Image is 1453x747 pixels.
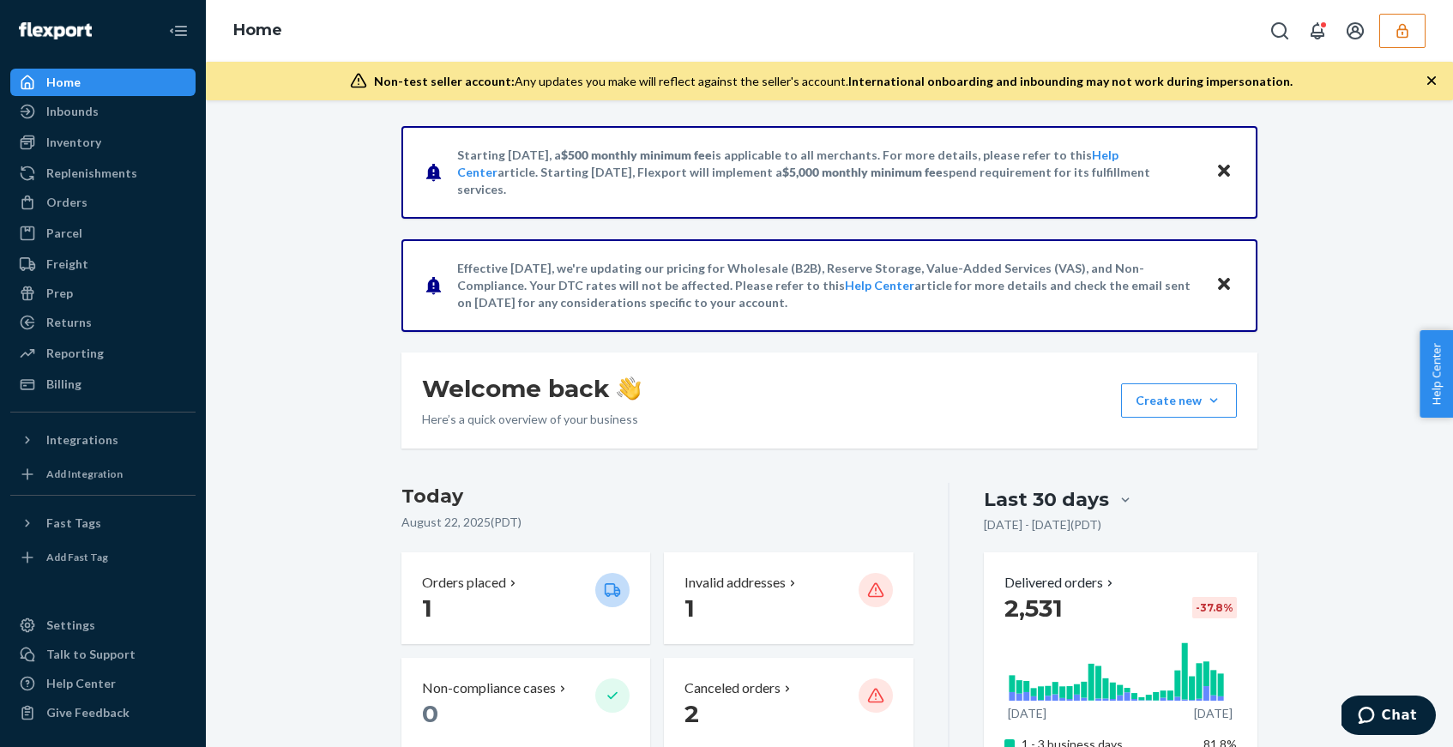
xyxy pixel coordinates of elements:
img: hand-wave emoji [617,377,641,401]
a: Home [10,69,196,96]
a: Billing [10,370,196,398]
button: Open account menu [1338,14,1372,48]
span: Non-test seller account: [374,74,515,88]
div: Any updates you make will reflect against the seller's account. [374,73,1293,90]
div: Add Fast Tag [46,550,108,564]
a: Inventory [10,129,196,156]
div: Integrations [46,431,118,449]
div: Inbounds [46,103,99,120]
button: Orders placed 1 [401,552,650,644]
span: 1 [684,593,695,623]
div: Inventory [46,134,101,151]
p: Invalid addresses [684,573,786,593]
button: Close Navigation [161,14,196,48]
span: $5,000 monthly minimum fee [782,165,943,179]
span: $500 monthly minimum fee [561,148,712,162]
p: Starting [DATE], a is applicable to all merchants. For more details, please refer to this article... [457,147,1199,198]
a: Help Center [10,670,196,697]
a: Replenishments [10,160,196,187]
button: Create new [1121,383,1237,418]
button: Invalid addresses 1 [664,552,913,644]
div: Parcel [46,225,82,242]
p: [DATE] [1008,705,1046,722]
p: Orders placed [422,573,506,593]
p: [DATE] - [DATE] ( PDT ) [984,516,1101,533]
a: Orders [10,189,196,216]
button: Open notifications [1300,14,1335,48]
span: 1 [422,593,432,623]
button: Integrations [10,426,196,454]
div: Add Integration [46,467,123,481]
iframe: Opens a widget where you can chat to one of our agents [1341,696,1436,738]
ol: breadcrumbs [220,6,296,56]
div: Home [46,74,81,91]
a: Prep [10,280,196,307]
div: Talk to Support [46,646,136,663]
span: International onboarding and inbounding may not work during impersonation. [848,74,1293,88]
span: 0 [422,699,438,728]
div: Last 30 days [984,486,1109,513]
div: Give Feedback [46,704,130,721]
h1: Welcome back [422,373,641,404]
button: Close [1213,160,1235,184]
p: [DATE] [1194,705,1233,722]
div: Billing [46,376,81,393]
button: Give Feedback [10,699,196,726]
a: Inbounds [10,98,196,125]
div: Settings [46,617,95,634]
a: Returns [10,309,196,336]
button: Help Center [1420,330,1453,418]
span: 2,531 [1004,593,1063,623]
div: Replenishments [46,165,137,182]
div: Fast Tags [46,515,101,532]
a: Reporting [10,340,196,367]
div: -37.8 % [1192,597,1237,618]
a: Help Center [845,278,914,292]
button: Talk to Support [10,641,196,668]
button: Fast Tags [10,509,196,537]
div: Returns [46,314,92,331]
p: Here’s a quick overview of your business [422,411,641,428]
div: Help Center [46,675,116,692]
p: Non-compliance cases [422,678,556,698]
p: Effective [DATE], we're updating our pricing for Wholesale (B2B), Reserve Storage, Value-Added Se... [457,260,1199,311]
button: Delivered orders [1004,573,1117,593]
p: August 22, 2025 ( PDT ) [401,514,913,531]
span: 2 [684,699,699,728]
a: Home [233,21,282,39]
p: Canceled orders [684,678,781,698]
img: Flexport logo [19,22,92,39]
button: Close [1213,273,1235,298]
div: Freight [46,256,88,273]
a: Add Fast Tag [10,544,196,571]
div: Prep [46,285,73,302]
a: Settings [10,611,196,639]
a: Add Integration [10,461,196,488]
h3: Today [401,483,913,510]
div: Reporting [46,345,104,362]
button: Open Search Box [1263,14,1297,48]
a: Freight [10,250,196,278]
div: Orders [46,194,87,211]
a: Parcel [10,220,196,247]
